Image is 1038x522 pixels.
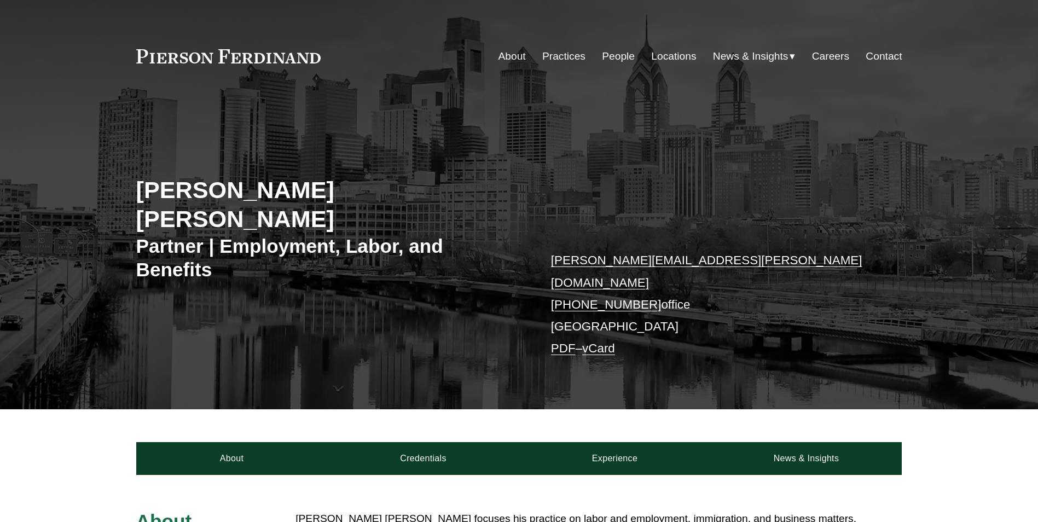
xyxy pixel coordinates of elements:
a: Careers [812,46,849,67]
a: folder dropdown [713,46,796,67]
p: office [GEOGRAPHIC_DATA] – [551,250,870,360]
a: Contact [866,46,902,67]
span: News & Insights [713,47,788,66]
a: About [498,46,526,67]
a: Credentials [328,442,519,475]
h2: [PERSON_NAME] [PERSON_NAME] [136,176,519,233]
a: News & Insights [710,442,902,475]
a: vCard [582,341,615,355]
a: People [602,46,635,67]
a: [PHONE_NUMBER] [551,298,662,311]
a: [PERSON_NAME][EMAIL_ADDRESS][PERSON_NAME][DOMAIN_NAME] [551,253,862,289]
a: PDF [551,341,576,355]
a: Experience [519,442,711,475]
a: Locations [651,46,696,67]
a: About [136,442,328,475]
a: Practices [542,46,585,67]
h3: Partner | Employment, Labor, and Benefits [136,234,519,282]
